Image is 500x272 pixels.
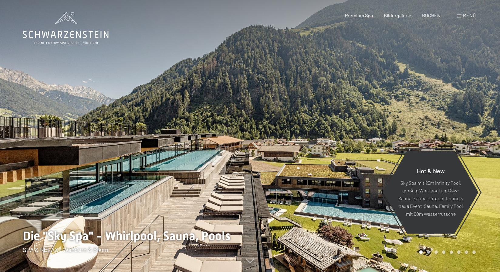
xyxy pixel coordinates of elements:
a: Premium Spa [345,12,373,18]
p: Sky Spa mit 23m Infinity Pool, großem Whirlpool und Sky-Sauna, Sauna Outdoor Lounge, neue Event-S... [398,179,464,218]
div: Carousel Pagination [417,250,476,254]
a: Hot & New Sky Spa mit 23m Infinity Pool, großem Whirlpool und Sky-Sauna, Sauna Outdoor Lounge, ne... [383,150,479,234]
span: Hot & New [417,167,445,174]
div: Carousel Page 2 [427,250,430,254]
div: Carousel Page 8 [472,250,476,254]
a: Bildergalerie [384,12,411,18]
div: Carousel Page 7 [465,250,468,254]
span: Menü [463,12,476,18]
div: Carousel Page 1 (Current Slide) [419,250,423,254]
div: Carousel Page 5 [450,250,453,254]
div: Carousel Page 3 [434,250,438,254]
div: Carousel Page 4 [442,250,445,254]
div: Carousel Page 6 [457,250,461,254]
a: BUCHEN [422,12,441,18]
